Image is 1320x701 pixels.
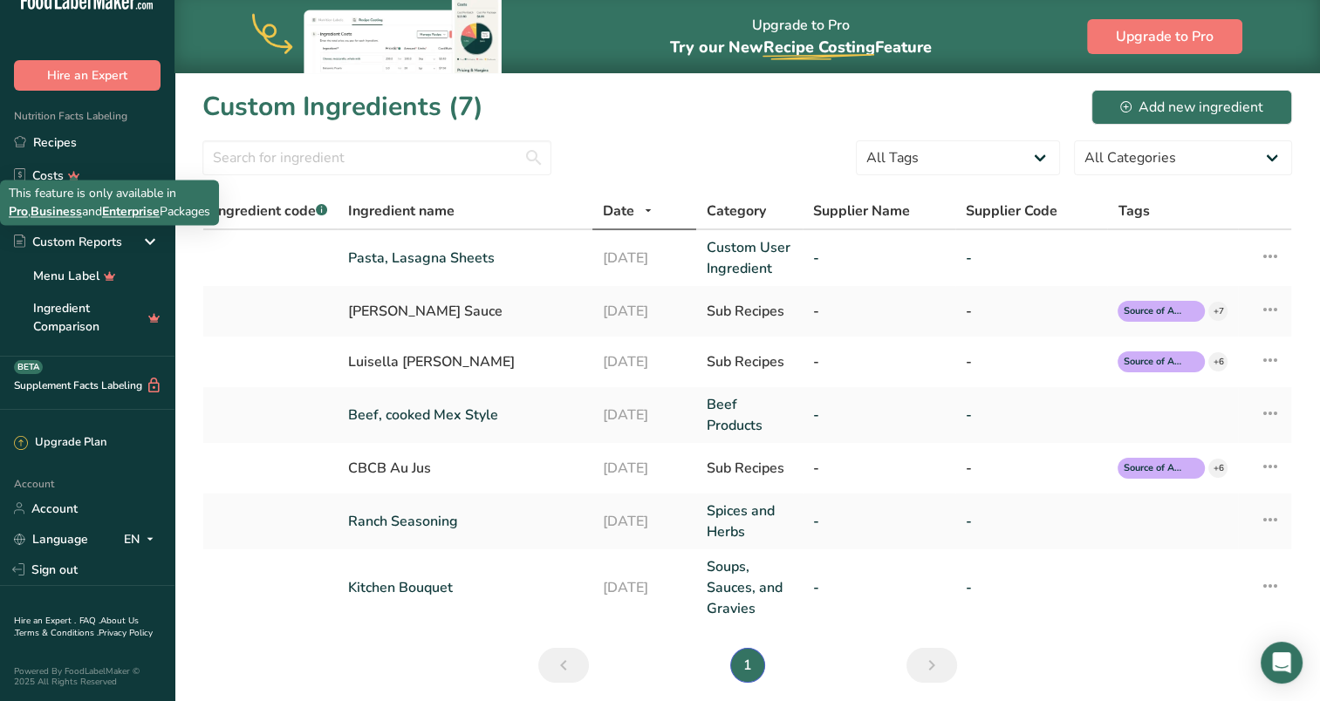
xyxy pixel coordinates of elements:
[707,301,792,322] div: Sub Recipes
[348,577,582,598] a: Kitchen Bouquet
[1116,26,1214,47] span: Upgrade to Pro
[14,434,106,452] div: Upgrade Plan
[348,351,582,372] div: Luisella [PERSON_NAME]
[79,615,100,627] a: FAQ .
[813,577,945,598] a: -
[9,184,210,221] div: This feature is only available in , and Packages
[348,405,582,425] a: Beef, cooked Mex Style
[707,556,792,619] a: Soups, Sauces, and Gravies
[763,37,874,58] span: Recipe Costing
[214,201,327,221] span: Ingredient code
[14,524,88,555] a: Language
[603,201,634,221] span: Date
[99,627,153,639] a: Privacy Policy
[603,351,686,372] div: [DATE]
[348,458,582,479] div: CBCB Au Jus
[1118,201,1149,221] span: Tags
[603,405,686,425] a: [DATE]
[966,458,1098,479] div: -
[813,248,945,269] a: -
[669,1,931,73] div: Upgrade to Pro
[14,615,76,627] a: Hire an Expert .
[1123,355,1184,370] span: Source of Antioxidants
[966,577,1098,598] a: -
[906,648,957,683] a: Next
[14,60,161,91] button: Hire an Expert
[603,577,686,598] a: [DATE]
[603,301,686,322] div: [DATE]
[707,394,792,436] a: Beef Products
[603,458,686,479] div: [DATE]
[14,360,43,374] div: BETA
[14,233,122,251] div: Custom Reports
[813,301,945,322] div: -
[966,351,1098,372] div: -
[813,351,945,372] div: -
[1091,90,1292,125] button: Add new ingredient
[966,405,1098,425] a: -
[603,511,686,532] a: [DATE]
[348,511,582,532] a: Ranch Seasoning
[1208,459,1228,478] div: +6
[966,301,1098,322] div: -
[1120,97,1263,118] div: Add new ingredient
[707,351,792,372] div: Sub Recipes
[707,458,792,479] div: Sub Recipes
[813,405,945,425] a: -
[1123,461,1184,476] span: Source of Antioxidants
[603,248,686,269] a: [DATE]
[1261,642,1303,684] div: Open Intercom Messenger
[966,201,1057,221] span: Supplier Code
[966,511,1098,532] a: -
[348,248,582,269] a: Pasta, Lasagna Sheets
[202,87,483,126] h1: Custom Ingredients (7)
[102,203,160,220] span: Enterprise
[1123,304,1184,319] span: Source of Antioxidants
[14,666,161,687] div: Powered By FoodLabelMaker © 2025 All Rights Reserved
[124,528,161,549] div: EN
[1087,19,1242,54] button: Upgrade to Pro
[31,203,82,220] span: Business
[813,458,945,479] div: -
[966,248,1098,269] a: -
[348,201,455,221] span: Ingredient name
[9,203,28,220] span: Pro
[14,615,139,639] a: About Us .
[813,201,910,221] span: Supplier Name
[813,511,945,532] a: -
[707,201,766,221] span: Category
[202,140,551,175] input: Search for ingredient
[707,237,792,279] a: Custom User Ingredient
[348,301,582,322] div: [PERSON_NAME] Sauce
[15,627,99,639] a: Terms & Conditions .
[669,37,931,58] span: Try our New Feature
[707,500,792,542] a: Spices and Herbs
[1208,352,1228,371] div: +6
[538,648,589,683] a: Previous
[1208,302,1228,321] div: +7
